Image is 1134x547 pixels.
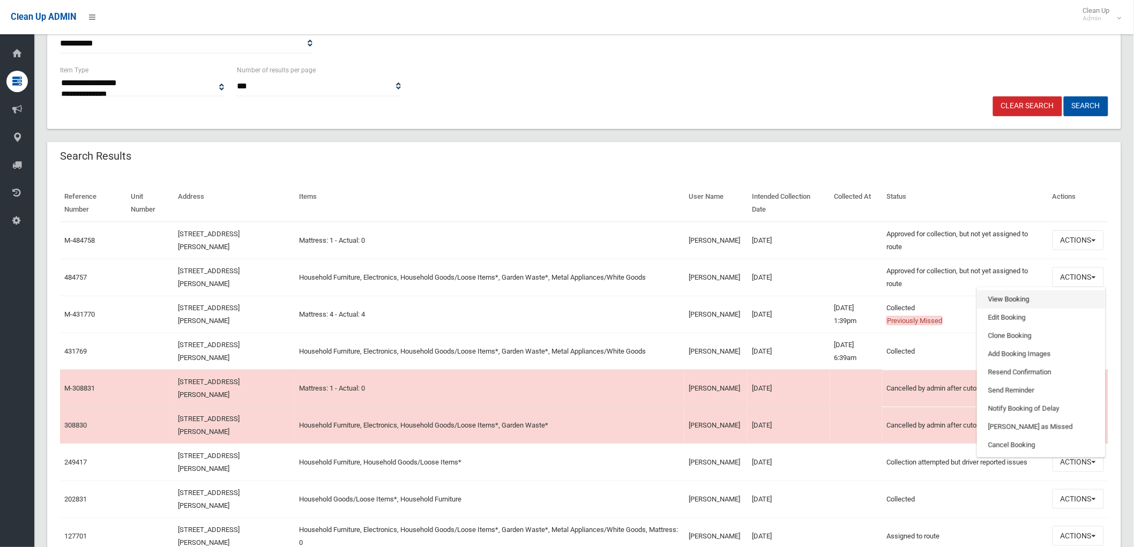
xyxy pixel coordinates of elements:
[684,185,748,222] th: User Name
[684,333,748,370] td: [PERSON_NAME]
[295,333,684,370] td: Household Furniture, Electronics, Household Goods/Loose Items*, Garden Waste*, Metal Appliances/W...
[1053,230,1104,250] button: Actions
[748,296,830,333] td: [DATE]
[830,296,883,333] td: [DATE] 1:39pm
[882,222,1048,259] td: Approved for collection, but not yet assigned to route
[1064,96,1108,116] button: Search
[1053,452,1104,472] button: Actions
[684,296,748,333] td: [PERSON_NAME]
[882,407,1048,444] td: Cancelled by admin after cutoff
[178,230,240,251] a: [STREET_ADDRESS][PERSON_NAME]
[178,415,240,436] a: [STREET_ADDRESS][PERSON_NAME]
[64,384,95,392] a: M-308831
[978,418,1105,436] a: [PERSON_NAME] as Missed
[748,481,830,518] td: [DATE]
[684,370,748,407] td: [PERSON_NAME]
[748,259,830,296] td: [DATE]
[295,296,684,333] td: Mattress: 4 - Actual: 4
[295,185,684,222] th: Items
[748,333,830,370] td: [DATE]
[748,370,830,407] td: [DATE]
[64,310,95,318] a: M-431770
[748,444,830,481] td: [DATE]
[60,185,127,222] th: Reference Number
[64,236,95,244] a: M-484758
[882,259,1048,296] td: Approved for collection, but not yet assigned to route
[60,64,88,76] label: Item Type
[64,495,87,503] a: 202831
[295,222,684,259] td: Mattress: 1 - Actual: 0
[830,333,883,370] td: [DATE] 6:39am
[978,327,1105,345] a: Clone Booking
[178,452,240,473] a: [STREET_ADDRESS][PERSON_NAME]
[882,444,1048,481] td: Collection attempted but driver reported issues
[978,436,1105,454] a: Cancel Booking
[684,481,748,518] td: [PERSON_NAME]
[978,345,1105,363] a: Add Booking Images
[978,363,1105,381] a: Resend Confirmation
[1078,6,1121,23] span: Clean Up
[11,12,76,22] span: Clean Up ADMIN
[684,222,748,259] td: [PERSON_NAME]
[178,341,240,362] a: [STREET_ADDRESS][PERSON_NAME]
[64,273,87,281] a: 484757
[295,259,684,296] td: Household Furniture, Electronics, Household Goods/Loose Items*, Garden Waste*, Metal Appliances/W...
[64,458,87,466] a: 249417
[127,185,174,222] th: Unit Number
[748,222,830,259] td: [DATE]
[1053,526,1104,546] button: Actions
[978,381,1105,400] a: Send Reminder
[978,400,1105,418] a: Notify Booking of Delay
[295,407,684,444] td: Household Furniture, Electronics, Household Goods/Loose Items*, Garden Waste*
[882,185,1048,222] th: Status
[178,304,240,325] a: [STREET_ADDRESS][PERSON_NAME]
[178,526,240,546] a: [STREET_ADDRESS][PERSON_NAME]
[178,378,240,399] a: [STREET_ADDRESS][PERSON_NAME]
[748,407,830,444] td: [DATE]
[1048,185,1108,222] th: Actions
[64,532,87,540] a: 127701
[830,185,883,222] th: Collected At
[978,290,1105,309] a: View Booking
[978,309,1105,327] a: Edit Booking
[684,407,748,444] td: [PERSON_NAME]
[748,185,830,222] th: Intended Collection Date
[882,481,1048,518] td: Collected
[178,267,240,288] a: [STREET_ADDRESS][PERSON_NAME]
[1053,489,1104,509] button: Actions
[1053,267,1104,287] button: Actions
[64,347,87,355] a: 431769
[237,64,316,76] label: Number of results per page
[882,296,1048,333] td: Collected
[295,370,684,407] td: Mattress: 1 - Actual: 0
[684,444,748,481] td: [PERSON_NAME]
[47,146,144,167] header: Search Results
[882,333,1048,370] td: Collected
[178,489,240,509] a: [STREET_ADDRESS][PERSON_NAME]
[174,185,295,222] th: Address
[882,370,1048,407] td: Cancelled by admin after cutoff
[64,421,87,429] a: 308830
[993,96,1062,116] a: Clear Search
[1083,14,1110,23] small: Admin
[684,259,748,296] td: [PERSON_NAME]
[295,481,684,518] td: Household Goods/Loose Items*, Household Furniture
[295,444,684,481] td: Household Furniture, Household Goods/Loose Items*
[886,316,943,325] span: Previously Missed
